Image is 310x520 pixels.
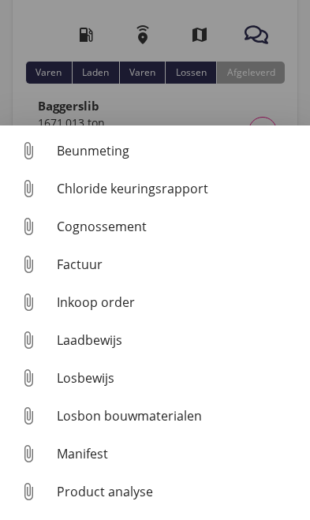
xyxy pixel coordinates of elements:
[57,406,297,425] div: Losbon bouwmaterialen
[57,293,297,312] div: Inkoop order
[57,255,297,274] div: Factuur
[57,179,297,198] div: Chloride keuringsrapport
[16,403,41,428] i: attach_file
[57,217,297,236] div: Cognossement
[16,138,41,163] i: attach_file
[16,441,41,466] i: attach_file
[57,331,297,350] div: Laadbewijs
[57,141,297,160] div: Beunmeting
[16,327,41,353] i: attach_file
[16,214,41,239] i: attach_file
[57,368,297,387] div: Losbewijs
[16,365,41,391] i: attach_file
[16,479,41,504] i: attach_file
[57,444,297,463] div: Manifest
[16,176,41,201] i: attach_file
[16,252,41,277] i: attach_file
[16,290,41,315] i: attach_file
[57,482,297,501] div: Product analyse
